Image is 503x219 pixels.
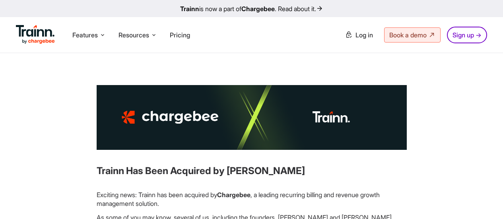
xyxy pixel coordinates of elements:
[447,27,487,43] a: Sign up →
[118,31,149,39] span: Resources
[97,85,407,150] img: Partner Training built on Trainn | Buildops
[241,5,275,13] b: Chargebee
[217,191,251,199] b: Chargebee
[97,164,407,178] h3: Trainn Has Been Acquired by [PERSON_NAME]
[170,31,190,39] a: Pricing
[97,190,407,208] p: Exciting news: Trainn has been acquired by , a leading recurring billing and revenue growth manag...
[389,31,427,39] span: Book a demo
[16,25,55,44] img: Trainn Logo
[180,5,199,13] b: Trainn
[384,27,441,43] a: Book a demo
[340,28,378,42] a: Log in
[72,31,98,39] span: Features
[355,31,373,39] span: Log in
